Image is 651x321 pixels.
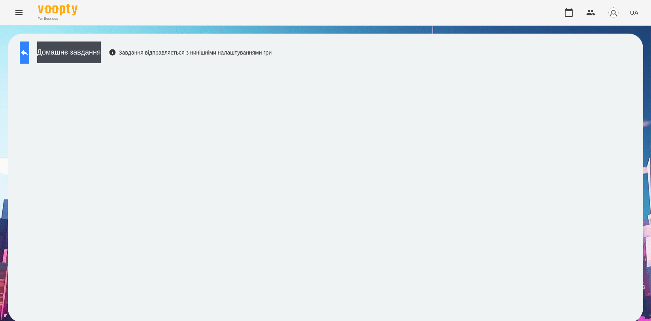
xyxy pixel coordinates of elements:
span: UA [630,8,638,17]
button: Menu [9,3,28,22]
button: UA [627,5,642,20]
img: avatar_s.png [608,7,619,18]
span: For Business [38,16,77,21]
button: Домашнє завдання [37,42,101,63]
img: Voopty Logo [38,4,77,15]
div: Завдання відправляється з нинішніми налаштуваннями гри [109,49,272,57]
